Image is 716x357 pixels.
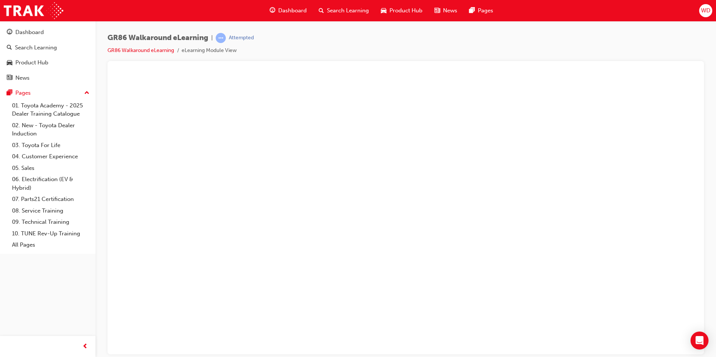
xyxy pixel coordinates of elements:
a: guage-iconDashboard [264,3,313,18]
a: pages-iconPages [463,3,499,18]
a: 10. TUNE Rev-Up Training [9,228,92,239]
span: car-icon [381,6,386,15]
div: Pages [15,89,31,97]
span: up-icon [84,88,89,98]
a: 03. Toyota For Life [9,140,92,151]
span: car-icon [7,59,12,66]
li: eLearning Module View [182,46,237,55]
div: Open Intercom Messenger [691,332,709,350]
a: 04. Customer Experience [9,151,92,162]
div: Product Hub [15,58,48,67]
span: Dashboard [278,6,307,15]
span: guage-icon [7,29,12,36]
a: 08. Service Training [9,205,92,217]
div: Search Learning [15,43,57,52]
a: news-iconNews [428,3,463,18]
span: news-icon [7,75,12,82]
a: 01. Toyota Academy - 2025 Dealer Training Catalogue [9,100,92,120]
button: Pages [3,86,92,100]
span: pages-icon [469,6,475,15]
a: Search Learning [3,41,92,55]
div: News [15,74,30,82]
span: Search Learning [327,6,369,15]
button: DashboardSearch LearningProduct HubNews [3,24,92,86]
a: GR86 Walkaround eLearning [107,47,174,54]
a: Product Hub [3,56,92,70]
span: News [443,6,457,15]
a: 02. New - Toyota Dealer Induction [9,120,92,140]
div: Dashboard [15,28,44,37]
span: | [211,34,213,42]
span: Pages [478,6,493,15]
a: All Pages [9,239,92,251]
a: 06. Electrification (EV & Hybrid) [9,174,92,193]
span: search-icon [319,6,324,15]
span: pages-icon [7,90,12,97]
a: search-iconSearch Learning [313,3,375,18]
div: Attempted [229,34,254,42]
span: WD [701,6,710,15]
span: search-icon [7,45,12,51]
a: Dashboard [3,25,92,39]
span: prev-icon [82,342,88,351]
button: WD [699,4,712,17]
span: Product Hub [389,6,422,15]
a: car-iconProduct Hub [375,3,428,18]
span: learningRecordVerb_ATTEMPT-icon [216,33,226,43]
span: news-icon [434,6,440,15]
span: guage-icon [270,6,275,15]
img: Trak [4,2,63,19]
a: 09. Technical Training [9,216,92,228]
span: GR86 Walkaround eLearning [107,34,208,42]
a: 07. Parts21 Certification [9,193,92,205]
a: News [3,71,92,85]
a: 05. Sales [9,162,92,174]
